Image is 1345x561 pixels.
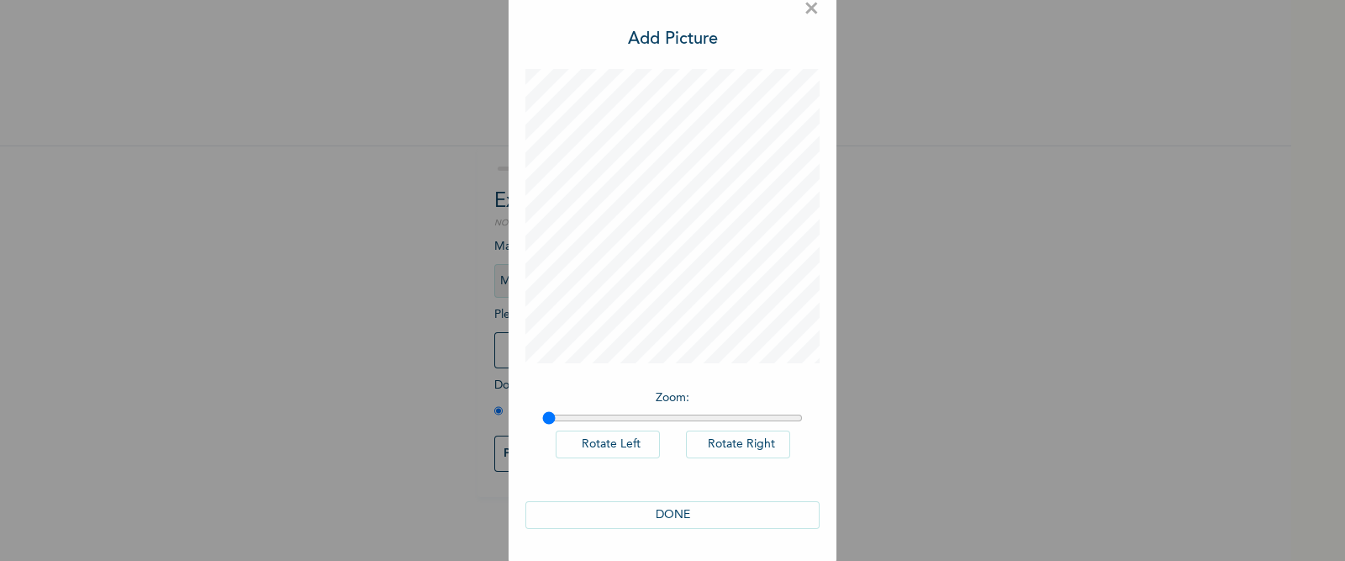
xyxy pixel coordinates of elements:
span: Please add a recent Passport Photograph [494,309,797,377]
p: Zoom : [542,389,803,407]
button: Rotate Right [686,431,790,458]
h3: Add Picture [628,27,718,52]
button: Rotate Left [556,431,660,458]
button: DONE [525,501,820,529]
